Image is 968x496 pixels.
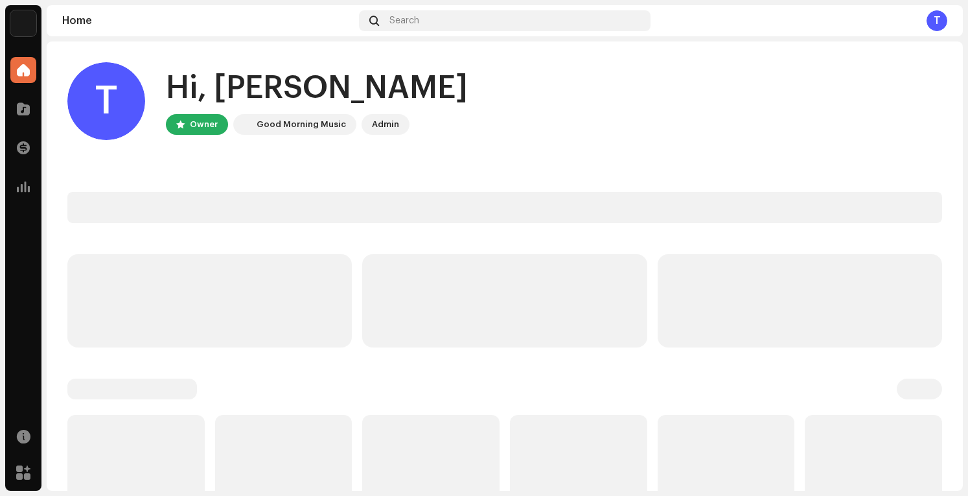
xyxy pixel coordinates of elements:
div: Home [62,16,354,26]
span: Search [389,16,419,26]
div: T [67,62,145,140]
div: T [927,10,947,31]
img: 4d355f5d-9311-46a2-b30d-525bdb8252bf [10,10,36,36]
div: Admin [372,117,399,132]
img: 4d355f5d-9311-46a2-b30d-525bdb8252bf [236,117,251,132]
div: Owner [190,117,218,132]
div: Good Morning Music [257,117,346,132]
div: Hi, [PERSON_NAME] [166,67,468,109]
